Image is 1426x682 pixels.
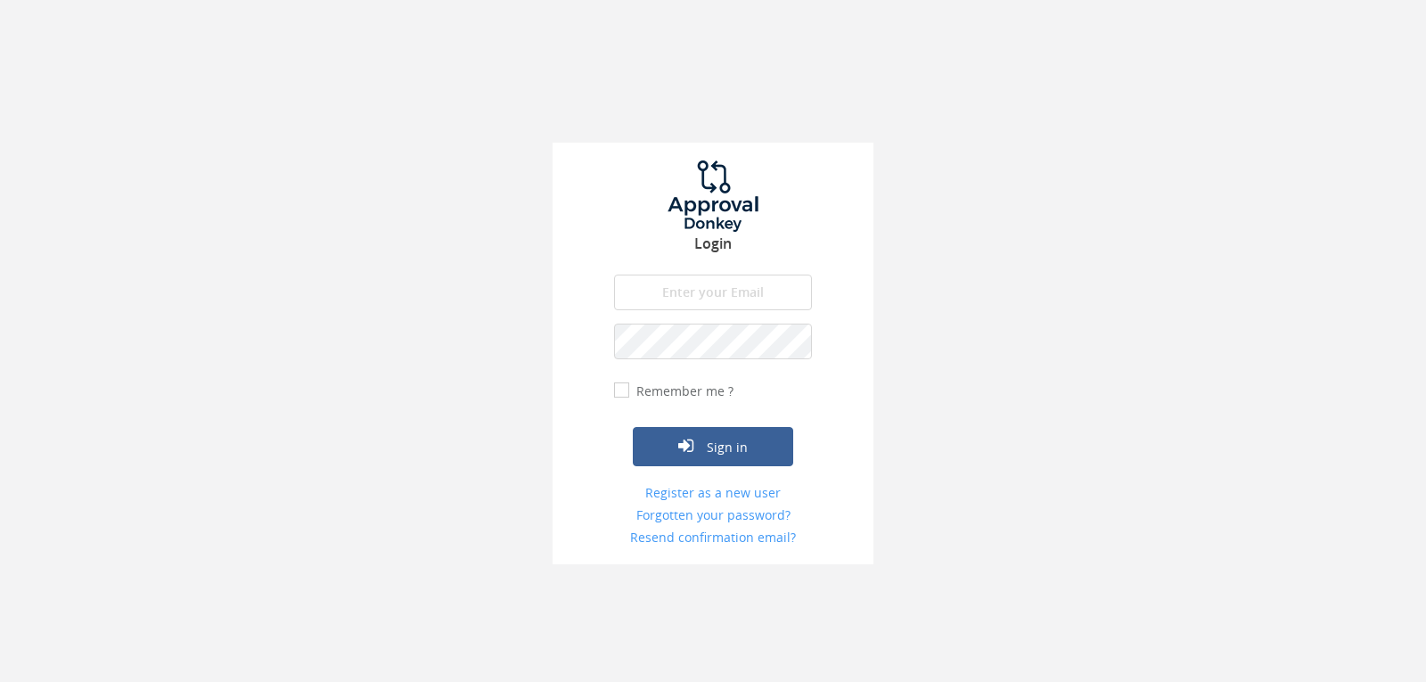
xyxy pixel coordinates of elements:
a: Register as a new user [614,484,812,502]
button: Sign in [633,427,793,466]
input: Enter your Email [614,275,812,310]
img: logo.png [646,160,780,232]
label: Remember me ? [632,382,733,400]
a: Forgotten your password? [614,506,812,524]
h3: Login [553,236,873,252]
a: Resend confirmation email? [614,529,812,546]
